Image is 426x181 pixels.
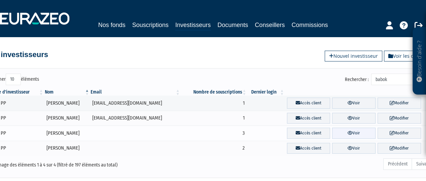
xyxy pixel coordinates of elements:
[44,111,90,126] td: [PERSON_NAME]
[292,20,328,30] a: Commissions
[287,128,330,139] a: Accès client
[181,126,247,141] td: 3
[181,96,247,111] td: 1
[181,111,247,126] td: 1
[378,143,421,154] a: Modifier
[378,128,421,139] a: Modifier
[255,20,285,30] a: Conseillers
[332,98,375,109] a: Voir
[378,98,421,109] a: Modifier
[90,89,181,96] th: Email : activer pour trier la colonne par ordre croissant
[181,89,247,96] th: Nombre de souscriptions : activer pour trier la colonne par ordre croissant
[44,141,90,156] td: [PERSON_NAME]
[378,113,421,124] a: Modifier
[175,20,210,31] a: Investisseurs
[44,96,90,111] td: [PERSON_NAME]
[325,51,382,61] a: Nouvel investisseur
[287,143,330,154] a: Accès client
[44,89,90,96] th: Nom : activer pour trier la colonne par ordre d&eacute;croissant
[132,20,168,30] a: Souscriptions
[181,141,247,156] td: 2
[332,143,375,154] a: Voir
[332,113,375,124] a: Voir
[287,113,330,124] a: Accès client
[332,128,375,139] a: Voir
[98,20,125,30] a: Nos fonds
[44,126,90,141] td: [PERSON_NAME]
[287,98,330,109] a: Accès client
[218,20,248,30] a: Documents
[90,111,181,126] td: [EMAIL_ADDRESS][DOMAIN_NAME]
[90,96,181,111] td: [EMAIL_ADDRESS][DOMAIN_NAME]
[6,74,21,85] select: Afficheréléments
[247,89,285,96] th: Dernier login : activer pour trier la colonne par ordre croissant
[416,31,423,92] p: Besoin d'aide ?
